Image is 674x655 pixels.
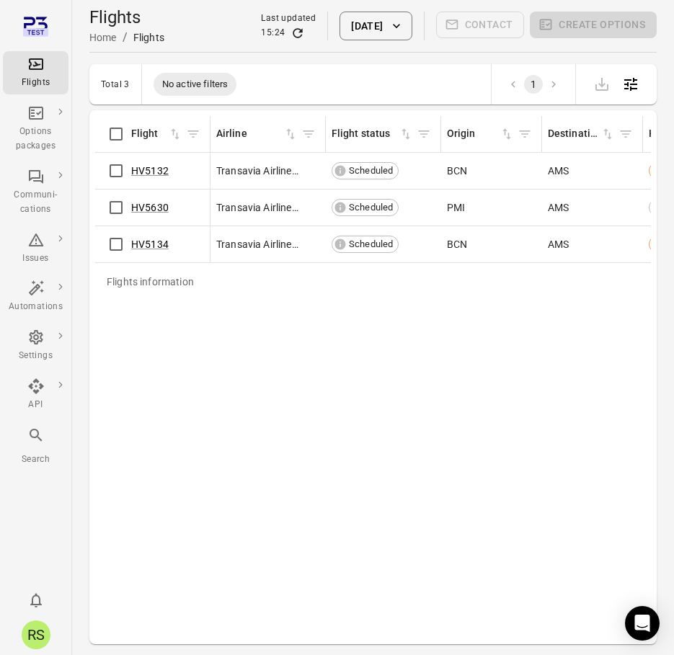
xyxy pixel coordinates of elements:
a: HV5630 [131,202,169,213]
span: Flight [131,126,182,142]
div: Last updated [261,12,316,26]
a: API [3,373,68,416]
a: Flights [3,51,68,94]
span: BCN [447,164,467,178]
button: Refresh data [291,26,305,40]
span: Flight status [332,126,413,142]
button: Filter by flight status [413,123,435,145]
div: Sort by destination in ascending order [548,126,615,142]
div: Flights [133,30,164,45]
button: Filter by flight [182,123,204,145]
li: / [123,29,128,46]
a: Communi-cations [3,164,68,221]
div: Settings [9,349,63,363]
div: Destination [548,126,600,142]
div: Total 3 [101,79,130,89]
div: Flight status [332,126,399,142]
button: Search [3,422,68,471]
span: AMS [548,237,569,251]
button: Notifications [22,586,50,615]
a: Home [89,32,117,43]
div: 15:24 [261,26,285,40]
div: Origin [447,126,500,142]
a: Options packages [3,100,68,158]
button: [DATE] [340,12,412,40]
div: Issues [9,251,63,266]
span: Please make a selection to create communications [436,12,525,40]
span: AMS [548,200,569,215]
span: Transavia Airlines C.V. (HV) [216,237,300,251]
div: Sort by origin in ascending order [447,126,514,142]
span: Transavia Airlines C.V. (HV) [216,200,300,215]
button: Filter by destination [615,123,637,145]
button: Filter by airline [298,123,319,145]
span: Destination [548,126,615,142]
div: Airline [216,126,283,142]
a: Automations [3,275,68,318]
span: No active filters [154,77,237,92]
div: Options packages [9,125,63,153]
span: Please make a selection to create an option package [530,12,657,40]
div: Automations [9,300,63,314]
div: API [9,398,63,412]
div: Flights information [95,263,205,300]
a: Settings [3,324,68,367]
div: Search [9,453,63,467]
span: Scheduled [344,237,398,251]
span: Please make a selection to export [587,76,616,90]
div: Sort by airline in ascending order [216,126,298,142]
button: Open table configuration [616,70,645,99]
button: Rishi Soekhoe [16,615,56,655]
a: Issues [3,227,68,270]
span: Scheduled [344,200,398,215]
button: Filter by origin [514,123,536,145]
div: Communi-cations [9,188,63,217]
div: Open Intercom Messenger [625,606,660,641]
a: HV5134 [131,239,169,250]
nav: pagination navigation [503,75,564,94]
div: Sort by flight in ascending order [131,126,182,142]
div: RS [22,620,50,649]
span: AMS [548,164,569,178]
span: Scheduled [344,164,398,178]
span: Airline [216,126,298,142]
div: Sort by flight status in ascending order [332,126,413,142]
span: Origin [447,126,514,142]
nav: Breadcrumbs [89,29,164,46]
span: BCN [447,237,467,251]
span: Transavia Airlines C.V. (HV) [216,164,300,178]
span: PMI [447,200,465,215]
div: Flight [131,126,168,142]
div: Flights [9,76,63,90]
h1: Flights [89,6,164,29]
button: page 1 [524,75,543,94]
a: HV5132 [131,165,169,177]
